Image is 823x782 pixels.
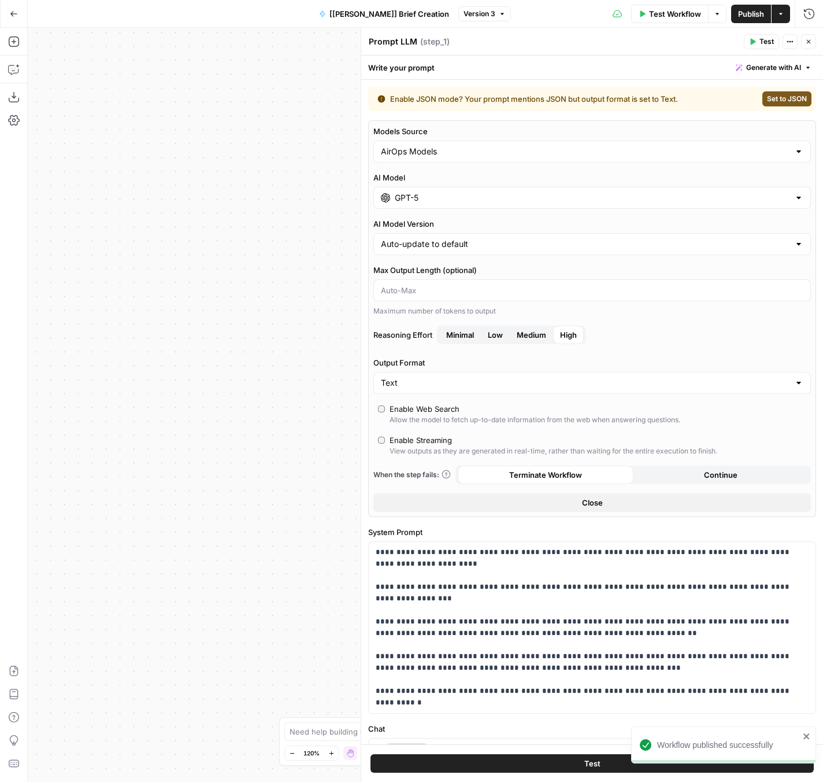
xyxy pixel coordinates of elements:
[381,238,789,250] input: Auto-update to default
[373,126,811,137] label: Models Source
[373,470,451,480] a: When the step fails:
[582,497,603,508] span: Close
[446,329,474,341] span: Minimal
[312,5,456,23] button: [[PERSON_NAME]] Brief Creation
[368,526,816,538] label: System Prompt
[395,192,789,204] input: Select a model
[631,5,708,23] button: Test Workflow
[373,218,811,230] label: AI Model Version
[381,377,789,389] input: Text
[369,36,417,47] textarea: Prompt LLM
[731,60,816,75] button: Generate with AI
[649,8,701,20] span: Test Workflow
[390,403,459,415] div: Enable Web Search
[373,493,811,512] button: Close
[803,732,811,741] button: close
[633,466,809,484] button: Continue
[767,94,807,104] span: Set to JSON
[373,306,811,316] div: Maximum number of tokens to output
[381,285,803,296] input: Auto-Max
[509,469,582,481] span: Terminate Workflow
[303,748,320,758] span: 120%
[464,9,495,19] span: Version 3
[458,6,511,21] button: Version 3
[657,739,799,751] div: Workflow published successfully
[390,434,452,446] div: Enable Streaming
[584,758,600,769] span: Test
[746,62,801,73] span: Generate with AI
[329,8,449,20] span: [[PERSON_NAME]] Brief Creation
[368,723,816,735] label: Chat
[439,326,481,344] button: Reasoning EffortLowMediumHigh
[373,357,811,368] label: Output Format
[377,93,718,105] div: Enable JSON mode? Your prompt mentions JSON but output format is set to Text.
[390,415,680,425] div: Allow the model to fetch up-to-date information from the web when answering questions.
[370,754,814,773] button: Test
[744,34,779,49] button: Test
[704,469,737,481] span: Continue
[378,405,385,412] input: Enable Web SearchAllow the model to fetch up-to-date information from the web when answering ques...
[373,172,811,183] label: AI Model
[517,329,546,341] span: Medium
[560,329,577,341] span: High
[420,36,450,47] span: ( step_1 )
[759,36,774,47] span: Test
[373,264,811,276] label: Max Output Length (optional)
[373,326,811,344] label: Reasoning Effort
[381,146,789,157] input: AirOps Models
[762,91,811,106] button: Set to JSON
[488,329,503,341] span: Low
[731,5,771,23] button: Publish
[390,446,717,456] div: View outputs as they are generated in real-time, rather than waiting for the entire execution to ...
[481,326,510,344] button: Reasoning EffortMinimalMediumHigh
[510,326,553,344] button: Reasoning EffortMinimalLowHigh
[361,56,823,79] div: Write your prompt
[738,8,764,20] span: Publish
[387,743,427,755] button: user
[378,437,385,444] input: Enable StreamingView outputs as they are generated in real-time, rather than waiting for the enti...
